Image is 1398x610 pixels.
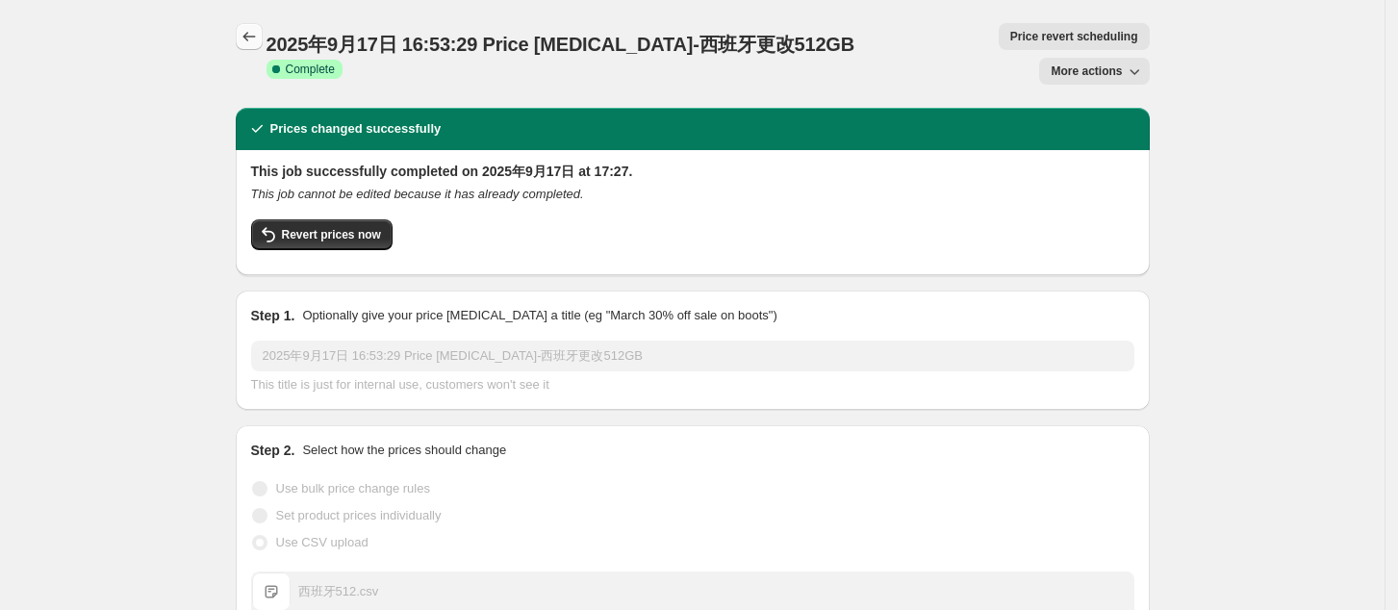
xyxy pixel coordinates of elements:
input: 30% off holiday sale [251,341,1134,371]
span: Complete [286,62,335,77]
i: This job cannot be edited because it has already completed. [251,187,584,201]
p: Optionally give your price [MEDICAL_DATA] a title (eg "March 30% off sale on boots") [302,306,776,325]
span: 2025年9月17日 16:53:29 Price [MEDICAL_DATA]-西班牙更改512GB [267,34,854,55]
h2: This job successfully completed on 2025年9月17日 at 17:27. [251,162,1134,181]
h2: Step 1. [251,306,295,325]
button: More actions [1039,58,1149,85]
span: Price revert scheduling [1010,29,1138,44]
h2: Prices changed successfully [270,119,442,139]
span: Use CSV upload [276,535,369,549]
span: Use bulk price change rules [276,481,430,496]
span: This title is just for internal use, customers won't see it [251,377,549,392]
span: More actions [1051,64,1122,79]
span: Set product prices individually [276,508,442,522]
span: Revert prices now [282,227,381,242]
h2: Step 2. [251,441,295,460]
button: Price revert scheduling [999,23,1150,50]
button: Price change jobs [236,23,263,50]
button: Revert prices now [251,219,393,250]
p: Select how the prices should change [302,441,506,460]
div: 西班牙512.csv [298,582,379,601]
